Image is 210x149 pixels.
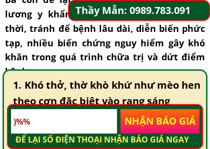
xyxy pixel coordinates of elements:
h3: ĐỂ LẠI SỐ ĐIỆN THOẠI NHẬN BÁO GIÁ NGAY [15,134,199,147]
a: Thầy Mẫn: 0989.783.091 [75,2,206,18]
p: NHẬN BÁO GIÁ [120,109,199,134]
h3: 1. Khó thở, thờ khò khứ như mèo hen theo cơn đặc biệt vào rạng sáng [13,77,200,109]
input: Nhập Số điện thoại: [11,109,116,134]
